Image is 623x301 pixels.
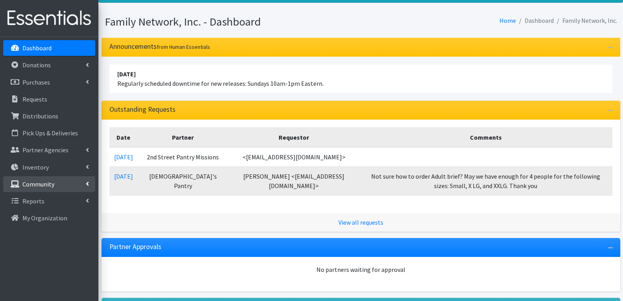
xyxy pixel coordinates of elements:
li: Regularly scheduled downtime for new releases: Sundays 10am-1pm Eastern. [109,65,612,93]
a: Dashboard [3,40,95,56]
th: Date [109,127,138,147]
h3: Outstanding Requests [109,105,176,114]
a: [DATE] [114,153,133,161]
p: Community [22,180,54,188]
p: Inventory [22,163,49,171]
p: Requests [22,95,47,103]
p: Pick Ups & Deliveries [22,129,78,137]
a: Community [3,176,95,192]
li: Family Network, Inc. [554,15,617,26]
td: 2nd Street Pantry Missions [138,147,228,167]
th: Requestor [228,127,360,147]
a: [DATE] [114,172,133,180]
td: [PERSON_NAME] <[EMAIL_ADDRESS][DOMAIN_NAME]> [228,166,360,195]
a: View all requests [338,218,383,226]
p: Purchases [22,78,50,86]
td: <[EMAIL_ADDRESS][DOMAIN_NAME]> [228,147,360,167]
th: Partner [138,127,228,147]
a: Pick Ups & Deliveries [3,125,95,141]
h1: Family Network, Inc. - Dashboard [105,15,358,29]
p: Donations [22,61,51,69]
p: Dashboard [22,44,52,52]
a: Inventory [3,159,95,175]
p: Partner Agencies [22,146,68,154]
a: Distributions [3,108,95,124]
td: Not sure how to order Adult brief? May we have enough for 4 people for the following sizes: Small... [359,166,612,195]
a: Partner Agencies [3,142,95,158]
a: Purchases [3,74,95,90]
p: Reports [22,197,44,205]
li: Dashboard [516,15,554,26]
a: Home [499,17,516,24]
a: Requests [3,91,95,107]
small: from Human Essentials [157,43,210,50]
p: My Organization [22,214,67,222]
td: [DEMOGRAPHIC_DATA]'s Pantry [138,166,228,195]
a: My Organization [3,210,95,226]
h3: Announcements [109,42,210,51]
th: Comments [359,127,612,147]
a: Reports [3,193,95,209]
a: Donations [3,57,95,73]
p: Distributions [22,112,58,120]
h3: Partner Approvals [109,243,161,251]
img: HumanEssentials [3,5,95,31]
div: No partners waiting for approval [109,265,612,274]
strong: [DATE] [117,70,136,78]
